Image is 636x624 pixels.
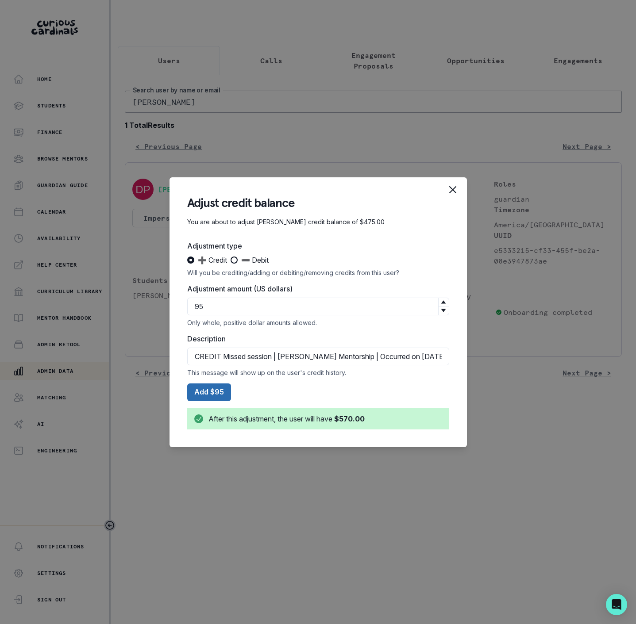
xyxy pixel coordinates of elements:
b: $570.00 [334,414,365,423]
label: Adjustment amount (US dollars) [187,283,444,294]
span: ➕ Credit [198,255,227,265]
label: Adjustment type [187,241,444,251]
label: Description [187,333,444,344]
div: Only whole, positive dollar amounts allowed. [187,319,449,326]
button: Close [444,181,462,199]
button: Add $95 [187,383,231,401]
span: ➖ Debit [241,255,269,265]
div: This message will show up on the user's credit history. [187,369,449,376]
div: After this adjustment, the user will have [208,413,365,424]
div: Open Intercom Messenger [606,594,627,615]
div: Will you be crediting/adding or debiting/removing credits from this user? [187,269,449,276]
p: You are about to adjust [PERSON_NAME] credit balance of $475.00 [187,218,449,226]
header: Adjust credit balance [187,195,449,211]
